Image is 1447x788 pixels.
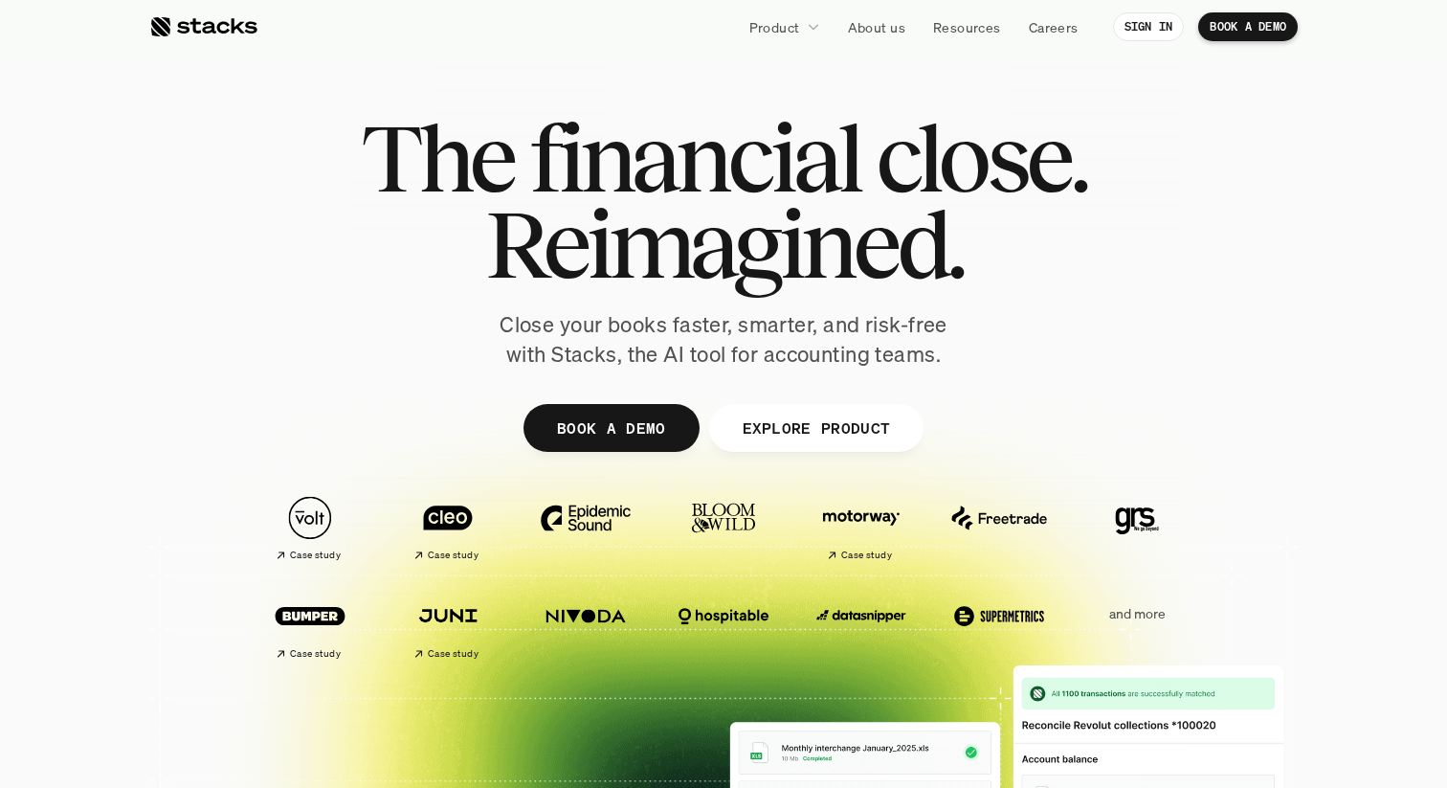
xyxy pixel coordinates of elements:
h2: Case study [841,550,892,561]
h2: Case study [290,648,341,660]
p: BOOK A DEMO [1210,20,1286,34]
a: SIGN IN [1113,12,1185,41]
p: EXPLORE PRODUCT [742,414,890,441]
h2: Case study [428,648,479,660]
a: About us [836,10,917,44]
a: Case study [389,584,507,667]
a: BOOK A DEMO [1198,12,1298,41]
h2: Case study [428,550,479,561]
a: Case study [802,486,921,570]
p: SIGN IN [1124,20,1173,34]
p: BOOK A DEMO [557,414,666,441]
a: Careers [1017,10,1090,44]
p: Careers [1029,17,1079,37]
a: Case study [251,486,369,570]
a: Resources [922,10,1013,44]
p: About us [848,17,905,37]
a: Case study [389,486,507,570]
p: Resources [933,17,1001,37]
h2: Case study [290,550,341,561]
a: Case study [251,584,369,667]
span: Reimagined. [485,201,963,287]
span: The [361,115,513,201]
p: Product [749,17,800,37]
span: financial [529,115,859,201]
a: BOOK A DEMO [523,404,700,452]
p: and more [1078,606,1196,622]
span: close. [876,115,1086,201]
p: Close your books faster, smarter, and risk-free with Stacks, the AI tool for accounting teams. [484,310,963,370]
a: EXPLORE PRODUCT [708,404,924,452]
